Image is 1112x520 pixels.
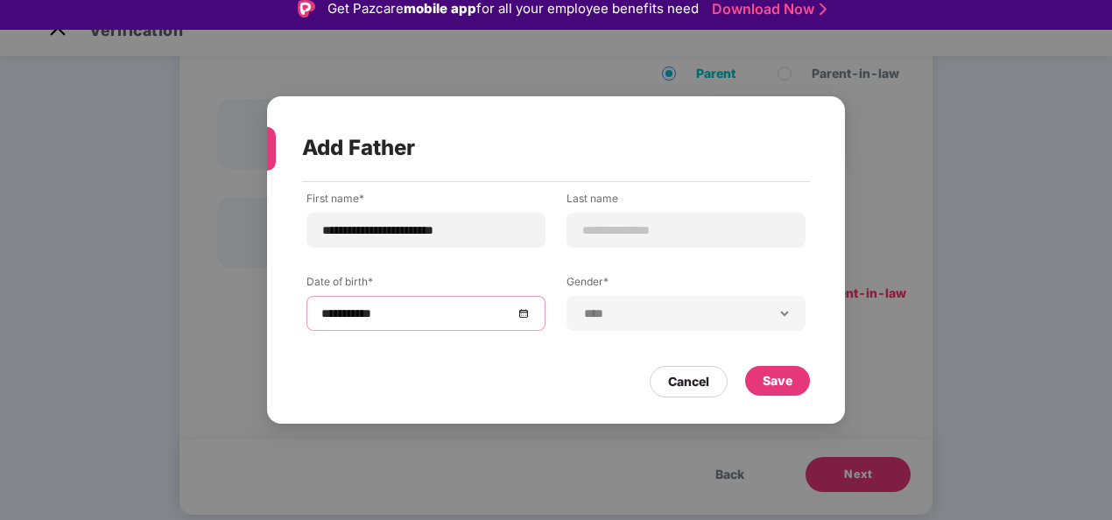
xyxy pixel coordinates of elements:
[306,274,545,296] label: Date of birth*
[668,372,709,391] div: Cancel
[763,371,792,390] div: Save
[302,114,768,182] div: Add Father
[567,191,806,213] label: Last name
[306,191,545,213] label: First name*
[567,274,806,296] label: Gender*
